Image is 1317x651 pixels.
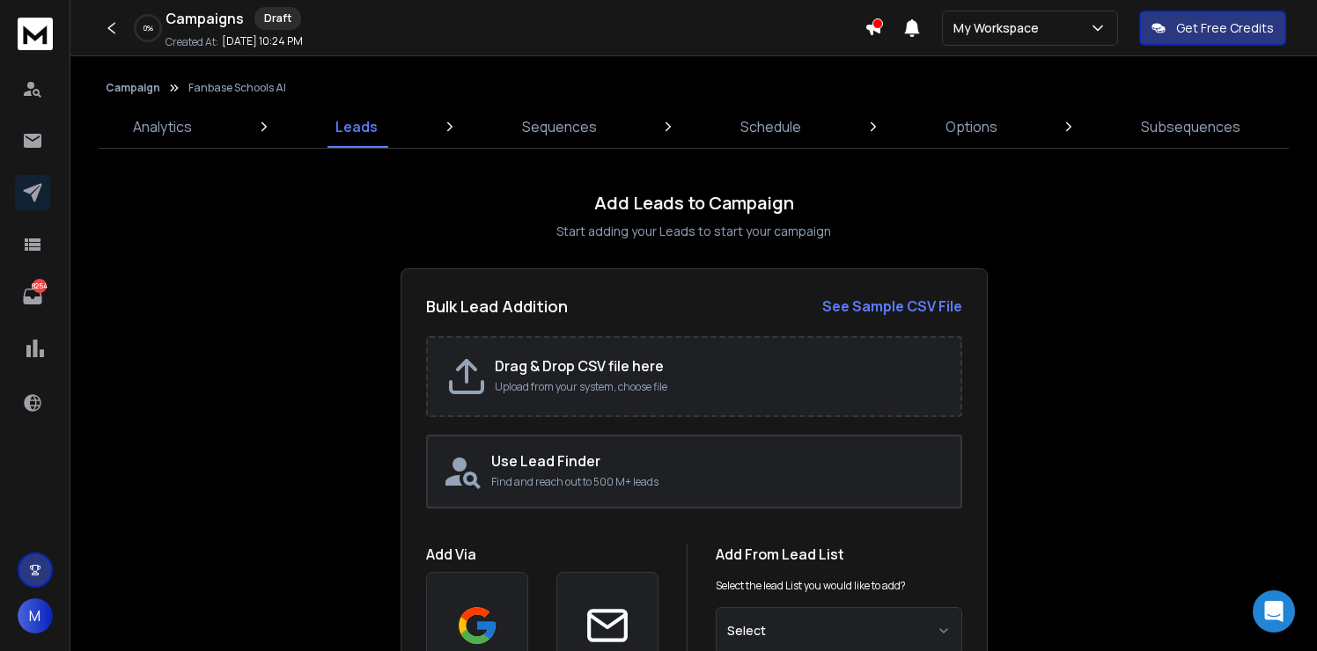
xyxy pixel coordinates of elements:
div: Open Intercom Messenger [1253,590,1295,633]
img: logo [18,18,53,50]
h2: Use Lead Finder [491,450,946,472]
a: Subsequences [1130,106,1251,148]
h2: Bulk Lead Addition [426,294,568,318]
p: [DATE] 10:24 PM [222,34,303,48]
a: Leads [325,106,388,148]
h1: Add Via [426,544,658,565]
p: Upload from your system, choose file [495,380,943,394]
a: Sequences [511,106,607,148]
h1: Campaigns [166,8,244,29]
a: 8254 [15,279,50,314]
p: Created At: [166,35,218,49]
p: Get Free Credits [1176,19,1274,37]
a: Schedule [730,106,812,148]
button: Get Free Credits [1139,11,1286,46]
p: Subsequences [1141,116,1240,137]
p: 0 % [143,23,153,33]
button: M [18,598,53,633]
button: Campaign [106,81,160,95]
p: Fanbase Schools AI [188,81,286,95]
a: Analytics [122,106,202,148]
h1: Add From Lead List [716,544,962,565]
p: 8254 [33,279,47,293]
p: Start adding your Leads to start your campaign [556,223,831,240]
p: Sequences [522,116,597,137]
a: See Sample CSV File [822,296,962,317]
p: Analytics [133,116,192,137]
p: Find and reach out to 500 M+ leads [491,475,946,489]
strong: See Sample CSV File [822,296,962,316]
a: Options [935,106,1008,148]
div: Draft [254,7,301,30]
p: Select the lead List you would like to add? [716,579,906,593]
p: Options [945,116,997,137]
p: Leads [335,116,378,137]
p: Schedule [740,116,801,137]
h1: Add Leads to Campaign [594,191,794,216]
h2: Drag & Drop CSV file here [495,355,943,377]
p: My Workspace [953,19,1046,37]
span: Select [727,622,766,640]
